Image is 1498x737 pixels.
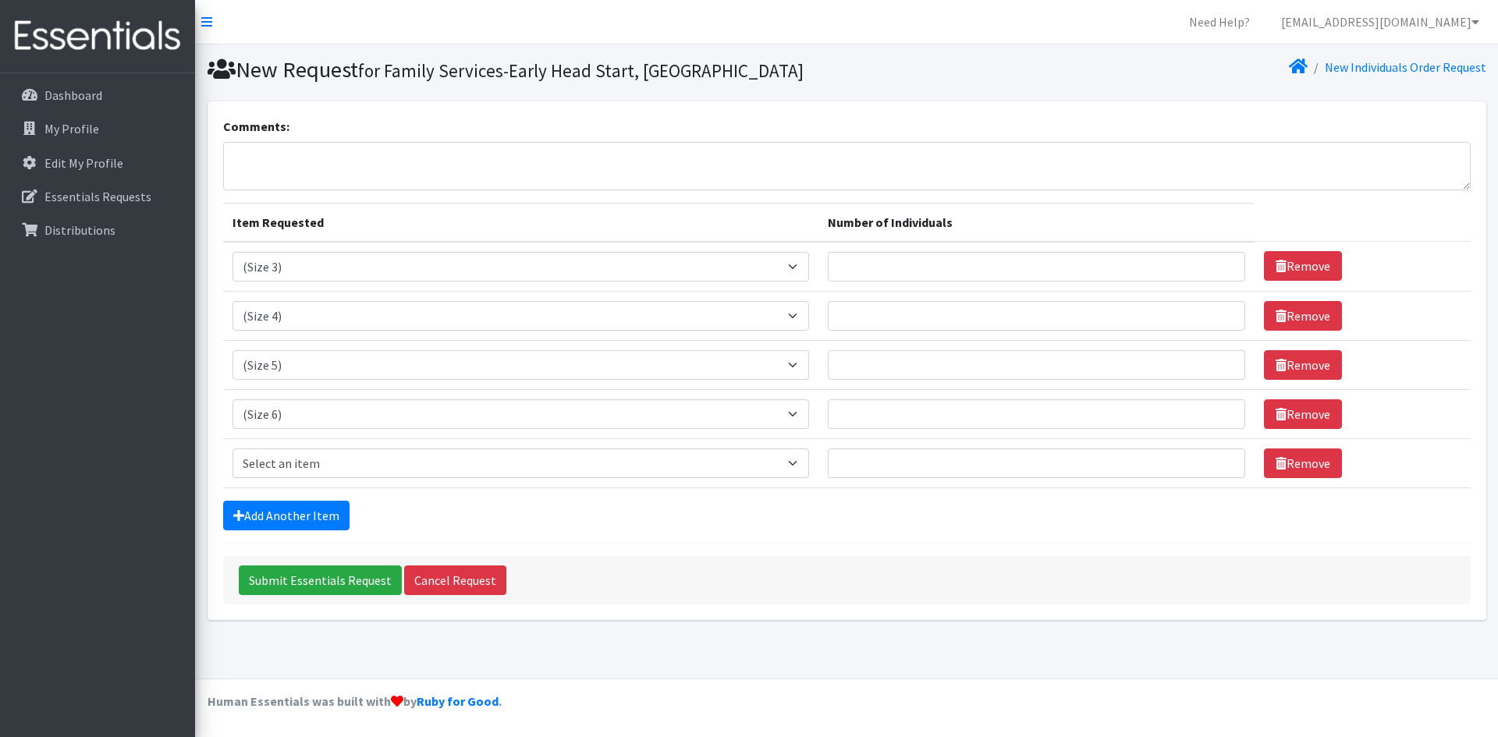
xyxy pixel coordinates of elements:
[223,117,289,136] label: Comments:
[818,203,1255,242] th: Number of Individuals
[208,56,841,83] h1: New Request
[6,80,189,111] a: Dashboard
[44,155,123,171] p: Edit My Profile
[404,565,506,595] a: Cancel Request
[1264,301,1342,331] a: Remove
[6,147,189,179] a: Edit My Profile
[44,222,115,238] p: Distributions
[6,181,189,212] a: Essentials Requests
[6,10,189,62] img: HumanEssentials
[44,189,151,204] p: Essentials Requests
[208,693,502,709] strong: Human Essentials was built with by .
[1264,350,1342,380] a: Remove
[1325,59,1486,75] a: New Individuals Order Request
[223,501,350,530] a: Add Another Item
[44,121,99,136] p: My Profile
[1264,251,1342,281] a: Remove
[6,214,189,246] a: Distributions
[417,693,499,709] a: Ruby for Good
[358,59,804,82] small: for Family Services-Early Head Start, [GEOGRAPHIC_DATA]
[44,87,102,103] p: Dashboard
[1269,6,1492,37] a: [EMAIL_ADDRESS][DOMAIN_NAME]
[1264,448,1342,478] a: Remove
[223,203,819,242] th: Item Requested
[1264,399,1342,429] a: Remove
[6,113,189,144] a: My Profile
[1177,6,1262,37] a: Need Help?
[239,565,402,595] input: Submit Essentials Request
